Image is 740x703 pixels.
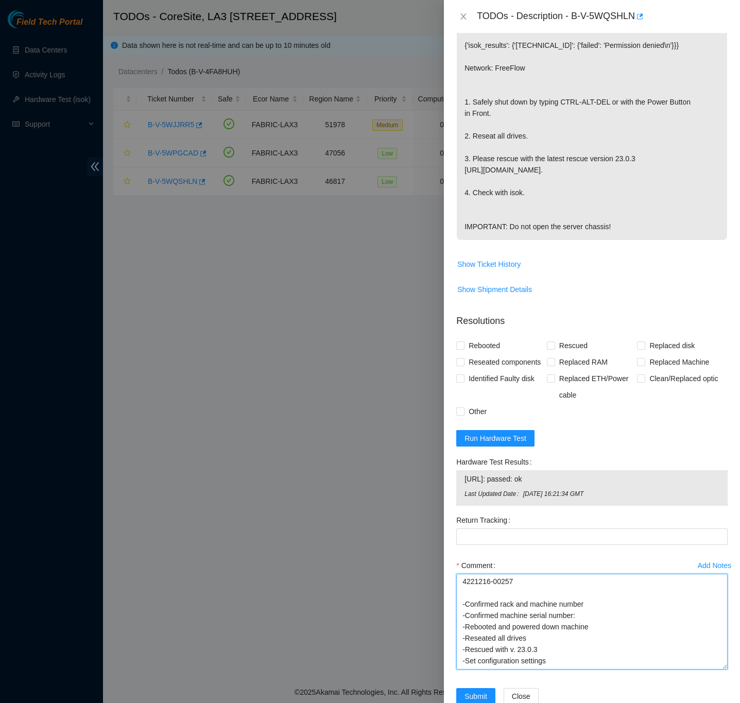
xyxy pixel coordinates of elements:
[457,284,532,295] span: Show Shipment Details
[512,691,530,702] span: Close
[645,370,722,387] span: Clean/Replaced optic
[555,370,638,403] span: Replaced ETH/Power cable
[555,337,592,354] span: Rescued
[645,337,699,354] span: Replaced disk
[464,691,487,702] span: Submit
[456,512,514,528] label: Return Tracking
[464,370,539,387] span: Identified Faulty disk
[456,574,728,670] textarea: Comment
[464,433,526,444] span: Run Hardware Test
[645,354,713,370] span: Replaced Machine
[555,354,612,370] span: Replaced RAM
[477,8,728,25] div: TODOs - Description - B-V-5WQSHLN
[697,557,732,574] button: Add Notes
[523,489,719,499] span: [DATE] 16:21:34 GMT
[457,9,727,240] p: {"template":"unsshable" } {'isok_results': {'[TECHNICAL_ID]': {'failed': 'Permission denied\n'}}}...
[456,12,471,22] button: Close
[457,259,521,270] span: Show Ticket History
[456,528,728,545] input: Return Tracking
[456,557,500,574] label: Comment
[464,473,719,485] span: [URL]: passed: ok
[698,562,731,569] div: Add Notes
[464,337,504,354] span: Rebooted
[457,256,521,272] button: Show Ticket History
[457,281,532,298] button: Show Shipment Details
[456,306,728,328] p: Resolutions
[456,454,536,470] label: Hardware Test Results
[464,403,491,420] span: Other
[456,430,535,447] button: Run Hardware Test
[459,12,468,21] span: close
[464,489,523,499] span: Last Updated Date
[464,354,545,370] span: Reseated components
